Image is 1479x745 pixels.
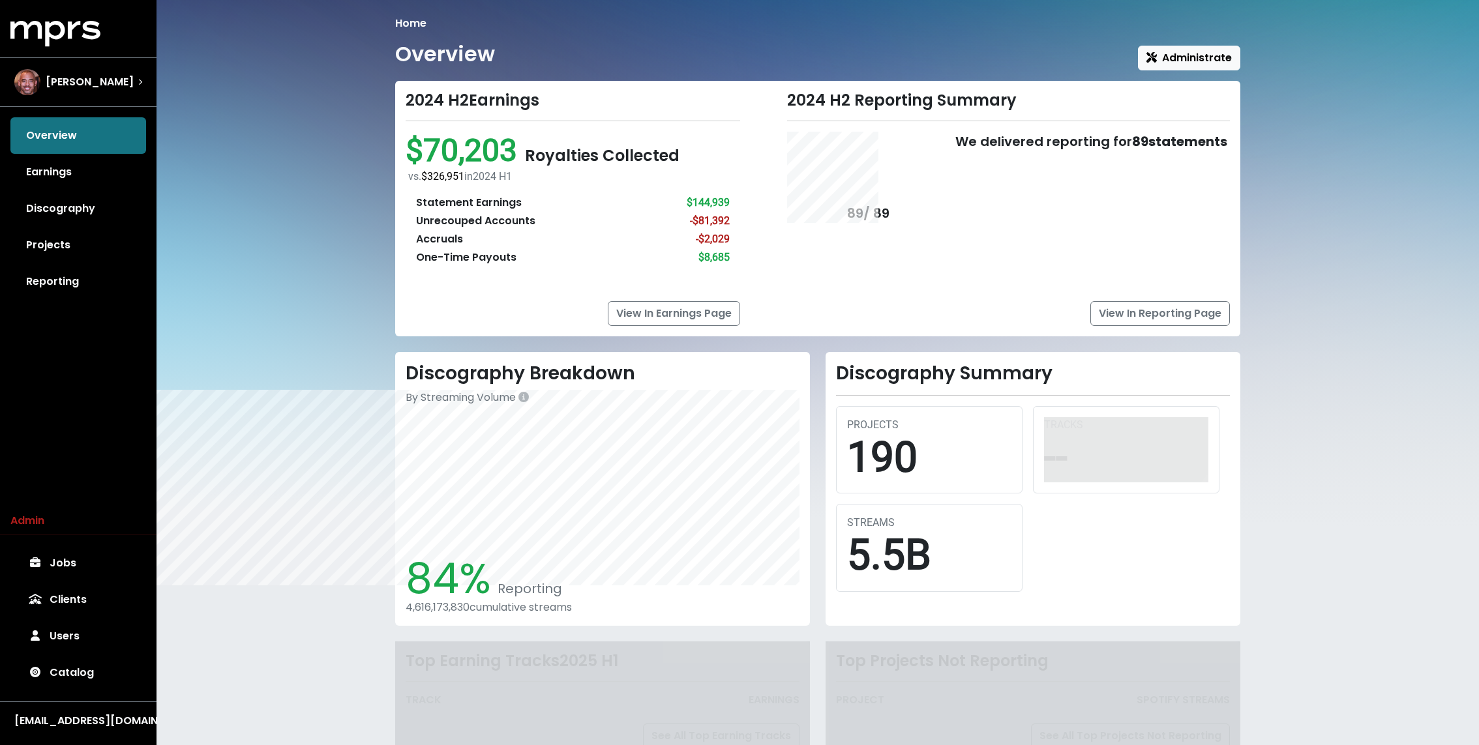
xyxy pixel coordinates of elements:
div: $144,939 [687,195,730,211]
a: Jobs [10,545,146,581]
nav: breadcrumb [395,16,1240,31]
h1: Overview [395,42,495,66]
div: Statement Earnings [416,195,522,211]
img: The selected account / producer [14,69,40,95]
h2: Discography Summary [836,362,1230,385]
span: 84% [406,549,491,607]
a: Users [10,618,146,654]
div: vs. in 2024 H1 [408,169,740,184]
div: $8,685 [698,250,730,265]
button: [EMAIL_ADDRESS][DOMAIN_NAME] [10,712,146,729]
b: 89 statements [1132,132,1227,151]
div: 4,616,173,830 cumulative streams [406,601,799,613]
a: Reporting [10,263,146,300]
div: STREAMS [847,515,1011,531]
div: 2024 H2 Reporting Summary [787,91,1230,110]
li: Home [395,16,426,31]
div: 2024 H2 Earnings [406,91,740,110]
a: Clients [10,581,146,618]
span: $70,203 [406,132,525,169]
div: We delivered reporting for [955,132,1227,151]
div: 190 [847,433,1011,483]
div: Accruals [416,231,463,247]
div: -$2,029 [696,231,730,247]
span: Administrate [1146,50,1232,65]
a: Earnings [10,154,146,190]
div: One-Time Payouts [416,250,516,265]
div: -$81,392 [690,213,730,229]
a: View In Earnings Page [608,301,740,326]
span: Royalties Collected [525,145,680,166]
span: [PERSON_NAME] [46,74,134,90]
button: Administrate [1138,46,1240,70]
a: Discography [10,190,146,227]
a: mprs logo [10,25,100,40]
div: 5.5B [847,531,1011,581]
div: PROJECTS [847,417,1011,433]
div: [EMAIL_ADDRESS][DOMAIN_NAME] [14,713,142,729]
a: View In Reporting Page [1090,301,1230,326]
span: By Streaming Volume [406,390,516,405]
a: Projects [10,227,146,263]
span: $326,951 [421,170,464,183]
span: Reporting [491,579,562,598]
h2: Discography Breakdown [406,362,799,385]
div: Unrecouped Accounts [416,213,535,229]
a: Catalog [10,654,146,691]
